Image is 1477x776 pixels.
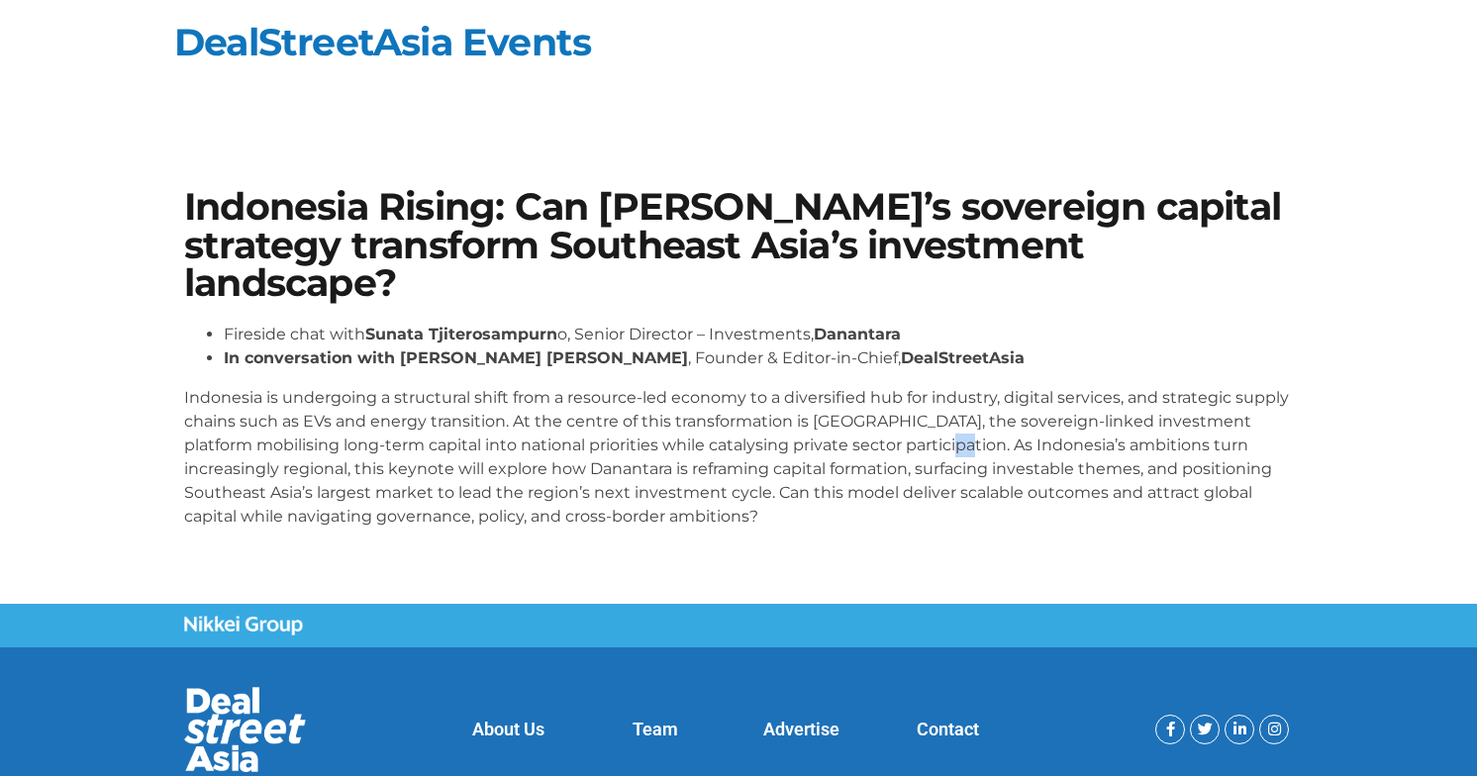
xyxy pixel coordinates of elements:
[763,719,839,739] a: Advertise
[814,325,901,343] strong: Danantara
[633,719,678,739] a: Team
[224,348,688,367] strong: In conversation with [PERSON_NAME] [PERSON_NAME]
[224,323,1293,346] li: Fireside chat with o, Senior Director – Investments,
[184,386,1293,529] p: Indonesia is undergoing a structural shift from a resource-led economy to a diversified hub for i...
[365,325,557,343] strong: Sunata Tjiterosampurn
[184,616,303,635] img: Nikkei Group
[184,188,1293,302] h1: Indonesia Rising: Can [PERSON_NAME]’s sovereign capital strategy transform Southeast Asia’s inves...
[901,348,1025,367] strong: DealStreetAsia
[224,346,1293,370] li: , Founder & Editor-in-Chief,
[174,19,591,65] a: DealStreetAsia Events
[472,719,544,739] a: About Us
[917,719,979,739] a: Contact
